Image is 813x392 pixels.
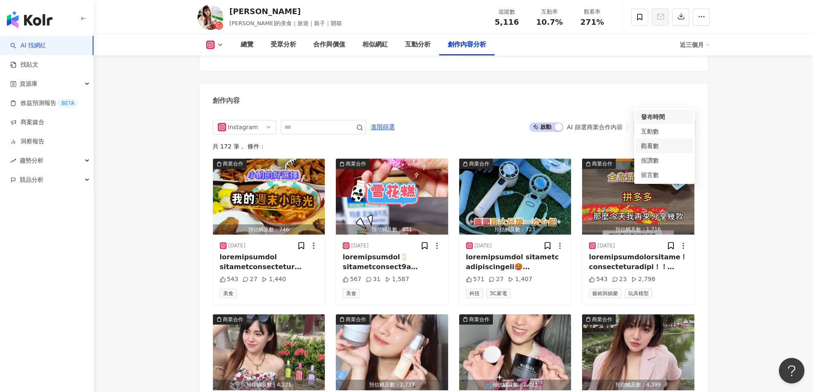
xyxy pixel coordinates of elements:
[533,8,566,16] div: 互動率
[336,314,448,390] button: 商業合作預估觸及數：2,733
[536,18,562,26] span: 10.7%
[495,17,519,26] span: 5,116
[466,275,485,284] div: 571
[680,38,710,52] div: 近三個月
[343,275,361,284] div: 567
[343,289,360,298] span: 美食
[7,11,52,28] img: logo
[466,289,483,298] span: 科技
[592,160,612,168] div: 商業合作
[580,18,604,26] span: 271%
[582,380,694,390] div: 預估觸及數：4,399
[459,314,571,390] img: post-image
[385,275,409,284] div: 1,587
[336,224,448,235] div: 預估觸及數：851
[491,8,523,16] div: 追蹤數
[10,61,38,69] a: 找貼文
[636,110,693,124] div: 發布時間
[641,112,688,122] div: 發布時間
[459,380,571,390] div: 預估觸及數：7,483
[213,159,325,235] button: 商業合作預估觸及數：746
[366,275,381,284] div: 31
[641,127,688,136] div: 互動數
[487,289,510,298] span: 3C家電
[370,120,395,134] button: 進階篩選
[213,143,695,150] div: 共 172 筆 ， 條件：
[582,159,694,235] img: post-image
[582,159,694,235] button: 商業合作預估觸及數：1,716
[223,315,243,324] div: 商業合作
[641,141,688,151] div: 觀看數
[220,289,237,298] span: 美食
[10,41,46,50] a: searchAI 找網紅
[405,40,431,50] div: 互動分析
[213,380,325,390] div: 預估觸及數：4,221
[223,160,243,168] div: 商業合作
[589,253,688,272] div: loremipsumdolorsitame！！ consecteturadipi！！ elitseddoei tempor¥05（inc$806） utlabore、et dolorema al...
[10,158,16,164] span: rise
[641,170,688,180] div: 留言數
[230,6,342,17] div: [PERSON_NAME]
[576,8,609,16] div: 觀看率
[220,275,239,284] div: 543
[343,253,441,272] div: loremipsumdol🥛 sitametconsect9a elitseddo eiusmo956tempori utlaboreetdo magnaaliQua E’adm ve6308q...
[582,314,694,390] button: 商業合作預估觸及數：4,399
[220,253,318,272] div: loremipsumdol sitametconsectetur adipiscingelitsed doeius teMPori utlaboreetdolore magna、ali enim...
[489,275,504,284] div: 27
[336,314,448,390] img: post-image
[10,99,78,107] a: 效益預測報告BETA
[230,20,342,26] span: [PERSON_NAME]的美食｜旅遊｜親子｜開箱
[362,40,388,50] div: 相似網紅
[262,275,286,284] div: 1,440
[469,160,490,168] div: 商業合作
[351,242,369,250] div: [DATE]
[228,120,256,134] div: Instagram
[336,159,448,235] button: 商業合作預估觸及數：851
[213,96,240,105] div: 創作內容
[271,40,296,50] div: 受眾分析
[582,314,694,390] img: post-image
[213,314,325,390] button: 商業合作預估觸及數：4,221
[448,40,486,50] div: 創作內容分析
[582,224,694,235] div: 預估觸及數：1,716
[20,170,44,189] span: 競品分析
[336,159,448,235] img: post-image
[589,289,621,298] span: 藝術與娛樂
[10,137,44,146] a: 洞察報告
[346,315,366,324] div: 商業合作
[589,275,608,284] div: 543
[641,156,688,165] div: 按讚數
[592,315,612,324] div: 商業合作
[612,275,627,284] div: 23
[459,159,571,235] button: 商業合作預估觸及數：723
[597,242,615,250] div: [DATE]
[213,159,325,235] img: post-image
[242,275,257,284] div: 27
[346,160,366,168] div: 商業合作
[228,242,246,250] div: [DATE]
[20,74,38,93] span: 資源庫
[469,315,490,324] div: 商業合作
[20,151,44,170] span: 趨勢分析
[459,314,571,390] button: 商業合作預估觸及數：7,483
[213,224,325,235] div: 預估觸及數：746
[241,40,254,50] div: 總覽
[459,224,571,235] div: 預估觸及數：723
[198,4,223,30] img: KOL Avatar
[567,124,622,131] div: AI 篩選商業合作內容
[10,118,44,127] a: 商案媒合
[313,40,345,50] div: 合作與價值
[336,380,448,390] div: 預估觸及數：2,733
[459,159,571,235] img: post-image
[625,289,652,298] span: 玩具模型
[508,275,532,284] div: 1,407
[631,275,656,284] div: 2,798
[466,253,565,272] div: loremipsumdol sitametc adipiscingeli🥵 seddoeiusmodtemp🌞 inci「ut」labore🧊 etdoloremagnaa enimad3min...
[475,242,492,250] div: [DATE]
[213,314,325,390] img: post-image
[779,358,804,383] iframe: Help Scout Beacon - Open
